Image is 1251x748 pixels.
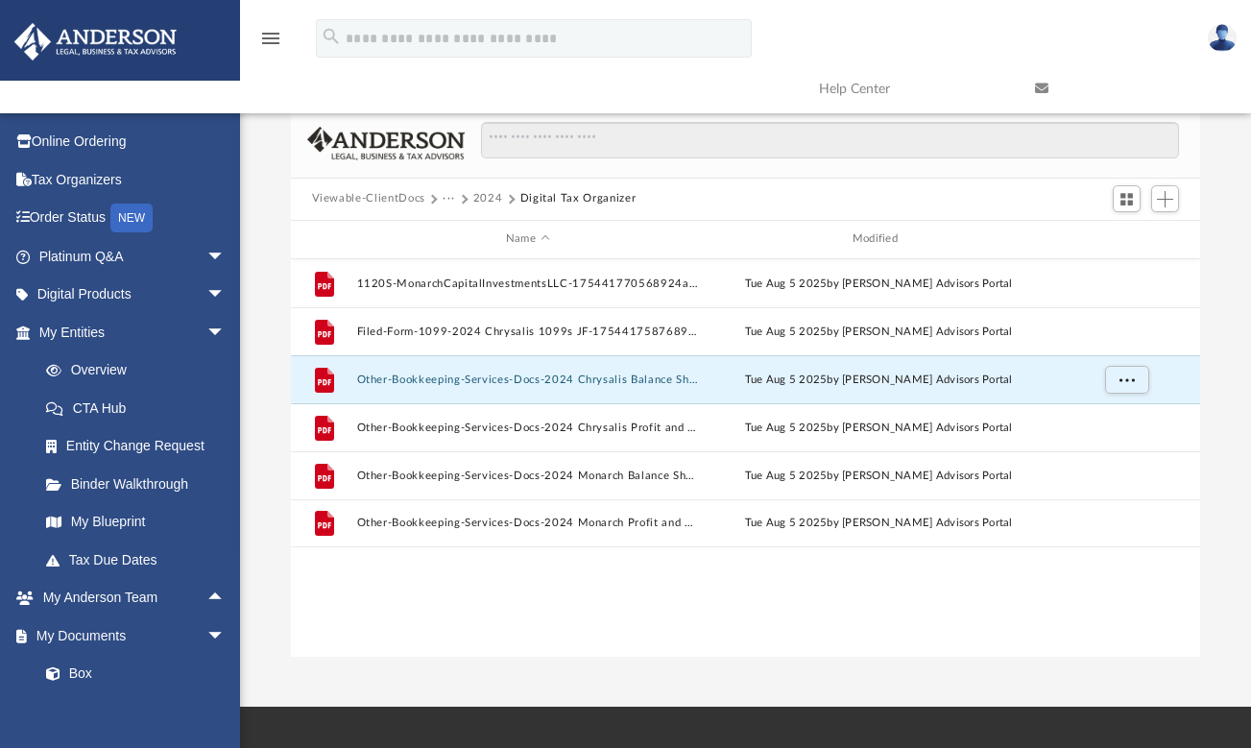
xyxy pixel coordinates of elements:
[1151,185,1180,212] button: Add
[481,122,1179,158] input: Search files and folders
[27,427,254,466] a: Entity Change Request
[27,503,245,542] a: My Blueprint
[520,190,637,207] button: Digital Tax Organizer
[708,371,1050,388] div: Tue Aug 5 2025 by [PERSON_NAME] Advisors Portal
[13,199,254,238] a: Order StatusNEW
[206,237,245,277] span: arrow_drop_down
[708,515,1050,532] div: Tue Aug 5 2025 by [PERSON_NAME] Advisors Portal
[356,326,699,338] button: Filed-Form-1099-2024 Chrysalis 1099s JF-1754417587689249b3803ea.pdf
[356,422,699,434] button: Other-Bookkeeping-Services-Docs-2024 Chrysalis Profit and Loss-1754417151689247ff940ed.pdf
[206,616,245,656] span: arrow_drop_down
[13,237,254,276] a: Platinum Q&Aarrow_drop_down
[206,276,245,315] span: arrow_drop_down
[356,517,699,529] button: Other-Bookkeeping-Services-Docs-2024 Monarch Profit and Loss-17544171816892481d9db60.pdf
[27,541,254,579] a: Tax Due Dates
[312,190,425,207] button: Viewable-ClientDocs
[356,277,699,290] button: 1120S-MonarchCapitalInvestmentsLLC-175441770568924a29bfcb9.pdf
[1113,185,1142,212] button: Switch to Grid View
[355,230,698,248] div: Name
[1104,365,1148,394] button: More options
[13,123,254,161] a: Online Ordering
[708,419,1050,436] div: Tue Aug 5 2025 by [PERSON_NAME] Advisors Portal
[27,351,254,390] a: Overview
[13,579,245,617] a: My Anderson Teamarrow_drop_up
[356,374,699,386] button: Other-Bookkeeping-Services-Docs-2024 Chrysalis Balance Sheet-1754417151689247ff65cc2.pdf
[805,51,1021,127] a: Help Center
[291,259,1201,658] div: grid
[206,579,245,618] span: arrow_drop_up
[9,23,182,60] img: Anderson Advisors Platinum Portal
[13,160,254,199] a: Tax Organizers
[443,190,455,207] button: ···
[27,465,254,503] a: Binder Walkthrough
[299,230,347,248] div: id
[206,313,245,352] span: arrow_drop_down
[13,616,245,655] a: My Documentsarrow_drop_down
[27,389,254,427] a: CTA Hub
[708,275,1050,292] div: Tue Aug 5 2025 by [PERSON_NAME] Advisors Portal
[473,190,503,207] button: 2024
[259,27,282,50] i: menu
[1058,230,1192,248] div: id
[27,655,235,693] a: Box
[13,313,254,351] a: My Entitiesarrow_drop_down
[708,323,1050,340] div: Tue Aug 5 2025 by [PERSON_NAME] Advisors Portal
[707,230,1049,248] div: Modified
[259,36,282,50] a: menu
[356,470,699,482] button: Other-Bookkeeping-Services-Docs-2024 Monarch Balance Sheet-17544171816892481d9da89.pdf
[1208,24,1237,52] img: User Pic
[321,26,342,47] i: search
[708,467,1050,484] div: Tue Aug 5 2025 by [PERSON_NAME] Advisors Portal
[110,204,153,232] div: NEW
[13,276,254,314] a: Digital Productsarrow_drop_down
